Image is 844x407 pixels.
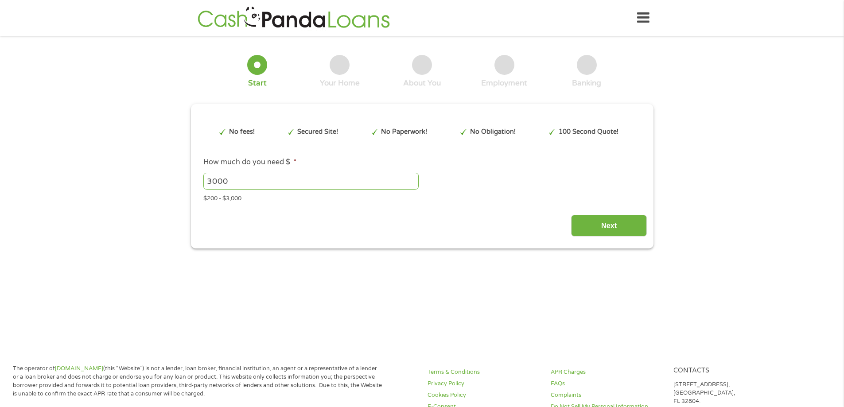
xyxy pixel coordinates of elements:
[381,127,427,137] p: No Paperwork!
[320,78,360,88] div: Your Home
[195,5,393,31] img: GetLoanNow Logo
[551,368,663,376] a: APR Charges
[229,127,255,137] p: No fees!
[470,127,516,137] p: No Obligation!
[551,391,663,399] a: Complaints
[572,78,601,88] div: Banking
[428,380,540,388] a: Privacy Policy
[403,78,441,88] div: About You
[297,127,338,137] p: Secured Site!
[13,364,382,398] p: The operator of (this “Website”) is not a lender, loan broker, financial institution, an agent or...
[673,367,786,375] h4: Contacts
[571,215,647,236] input: Next
[203,158,296,167] label: How much do you need $
[481,78,527,88] div: Employment
[55,365,103,372] a: [DOMAIN_NAME]
[551,380,663,388] a: FAQs
[559,127,618,137] p: 100 Second Quote!
[428,368,540,376] a: Terms & Conditions
[248,78,267,88] div: Start
[673,380,786,406] p: [STREET_ADDRESS], [GEOGRAPHIC_DATA], FL 32804.
[428,391,540,399] a: Cookies Policy
[203,191,640,203] div: $200 - $3,000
